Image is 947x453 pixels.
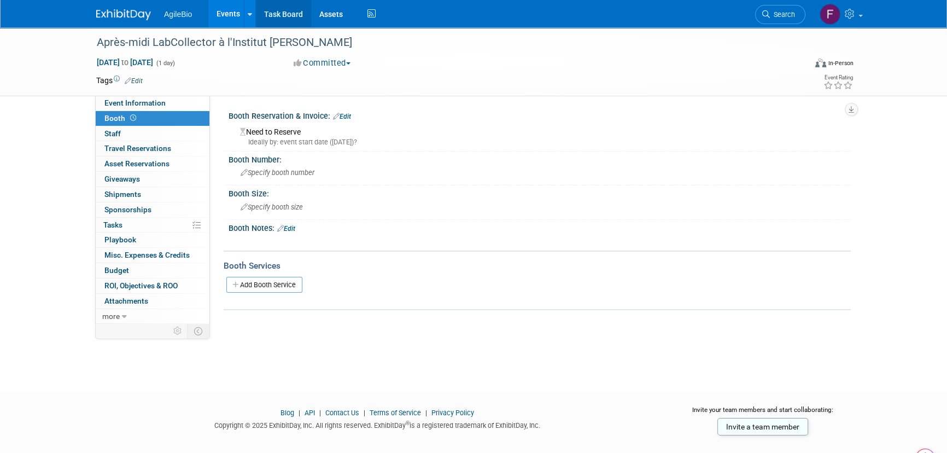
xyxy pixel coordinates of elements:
a: Staff [96,126,209,141]
div: Booth Reservation & Invoice: [229,108,851,122]
span: [DATE] [DATE] [96,57,154,67]
span: Asset Reservations [104,159,169,168]
sup: ® [406,420,410,426]
span: Event Information [104,98,166,107]
span: Specify booth number [241,169,314,177]
span: | [361,409,368,417]
td: Tags [96,75,143,86]
img: ExhibitDay [96,9,151,20]
span: more [102,312,120,321]
span: Travel Reservations [104,144,171,153]
a: Event Information [96,96,209,111]
a: Terms of Service [370,409,421,417]
button: Committed [290,57,355,69]
a: Sponsorships [96,202,209,217]
span: Search [770,10,795,19]
span: Shipments [104,190,141,199]
span: (1 day) [155,60,175,67]
span: AgileBio [164,10,192,19]
a: Edit [125,77,143,85]
a: Contact Us [325,409,359,417]
div: Event Rating [823,75,853,80]
span: Specify booth size [241,203,303,211]
div: Après-midi LabCollector à l'Institut [PERSON_NAME] [93,33,789,53]
a: Invite a team member [717,418,808,435]
td: Toggle Event Tabs [188,324,210,338]
div: Ideally by: event start date ([DATE])? [240,137,843,147]
span: | [296,409,303,417]
a: Blog [280,409,294,417]
td: Personalize Event Tab Strip [168,324,188,338]
div: Booth Notes: [229,220,851,234]
span: Sponsorships [104,205,151,214]
span: Playbook [104,235,136,244]
div: Invite your team members and start collaborating: [675,405,851,422]
a: ROI, Objectives & ROO [96,278,209,293]
a: Giveaways [96,172,209,187]
a: more [96,309,209,324]
a: Search [755,5,805,24]
span: ROI, Objectives & ROO [104,281,178,290]
div: In-Person [828,59,854,67]
div: Copyright © 2025 ExhibitDay, Inc. All rights reserved. ExhibitDay is a registered trademark of Ex... [96,418,658,431]
div: Need to Reserve [237,124,843,147]
div: Event Format [741,57,854,73]
span: Budget [104,266,129,275]
a: API [305,409,315,417]
img: Format-Inperson.png [815,59,826,67]
span: Tasks [103,220,122,229]
span: Booth not reserved yet [128,114,138,122]
span: Misc. Expenses & Credits [104,251,190,259]
div: Booth Number: [229,152,851,165]
a: Shipments [96,187,209,202]
span: | [317,409,324,417]
a: Tasks [96,218,209,233]
span: Giveaways [104,175,140,183]
a: Misc. Expenses & Credits [96,248,209,263]
div: Booth Services [224,260,851,272]
a: Edit [333,113,351,120]
a: Attachments [96,294,209,309]
a: Travel Reservations [96,141,209,156]
a: Budget [96,263,209,278]
a: Booth [96,111,209,126]
span: Attachments [104,297,148,305]
a: Playbook [96,233,209,247]
a: Add Booth Service [226,277,302,293]
img: Fouad Batel [820,4,840,25]
div: Booth Size: [229,185,851,199]
a: Edit [277,225,295,233]
span: Booth [104,114,138,123]
span: | [423,409,430,417]
span: to [120,58,130,67]
a: Asset Reservations [96,156,209,171]
a: Privacy Policy [431,409,474,417]
span: Staff [104,129,121,138]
